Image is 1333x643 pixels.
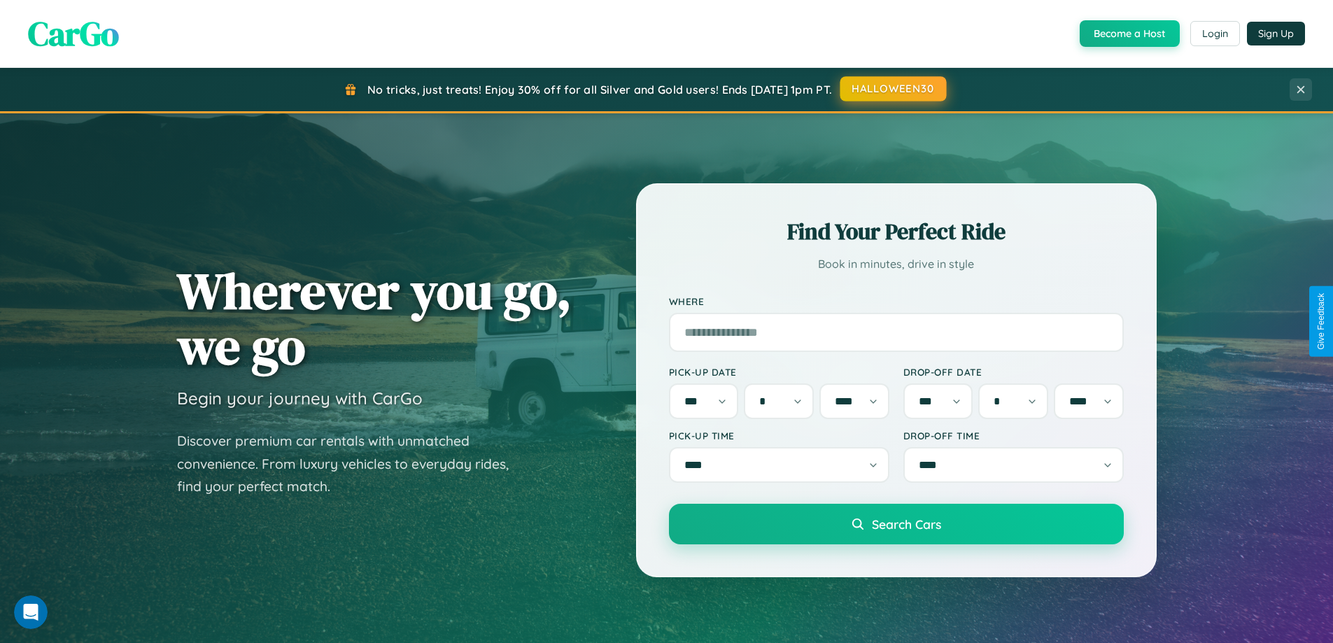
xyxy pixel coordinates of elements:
[903,430,1124,441] label: Drop-off Time
[669,366,889,378] label: Pick-up Date
[669,504,1124,544] button: Search Cars
[28,10,119,57] span: CarGo
[1080,20,1180,47] button: Become a Host
[903,366,1124,378] label: Drop-off Date
[367,83,832,97] span: No tricks, just treats! Enjoy 30% off for all Silver and Gold users! Ends [DATE] 1pm PT.
[669,430,889,441] label: Pick-up Time
[1316,293,1326,350] div: Give Feedback
[669,216,1124,247] h2: Find Your Perfect Ride
[14,595,48,629] iframe: Intercom live chat
[177,388,423,409] h3: Begin your journey with CarGo
[872,516,941,532] span: Search Cars
[1247,22,1305,45] button: Sign Up
[669,254,1124,274] p: Book in minutes, drive in style
[840,76,947,101] button: HALLOWEEN30
[177,430,527,498] p: Discover premium car rentals with unmatched convenience. From luxury vehicles to everyday rides, ...
[669,295,1124,307] label: Where
[177,263,572,374] h1: Wherever you go, we go
[1190,21,1240,46] button: Login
